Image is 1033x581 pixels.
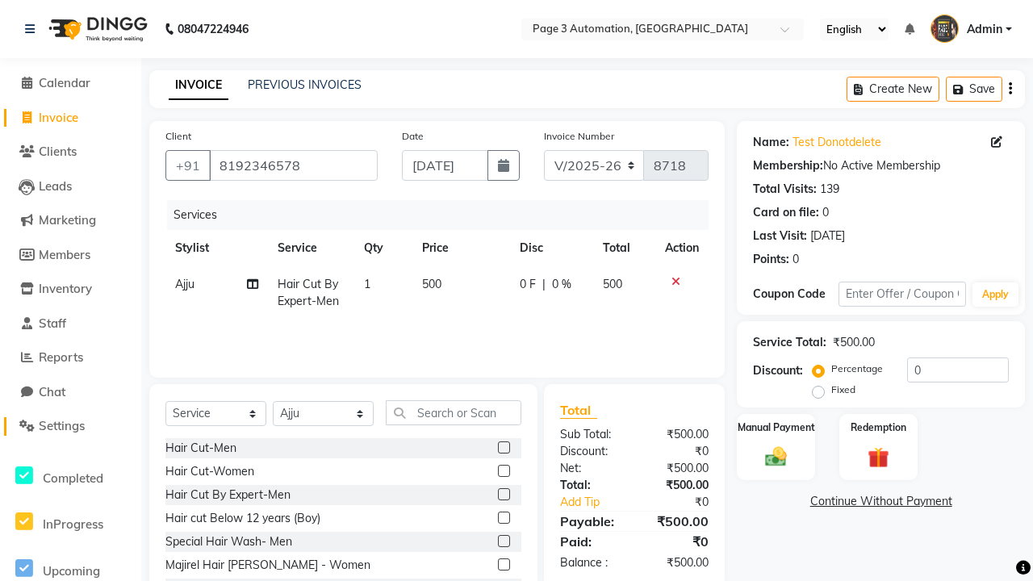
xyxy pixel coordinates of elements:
[4,246,137,265] a: Members
[39,247,90,262] span: Members
[548,460,634,477] div: Net:
[548,426,634,443] div: Sub Total:
[793,251,799,268] div: 0
[793,134,881,151] a: Test Donotdelete
[753,157,823,174] div: Membership:
[510,230,593,266] th: Disc
[753,362,803,379] div: Discount:
[753,286,839,303] div: Coupon Code
[552,276,571,293] span: 0 %
[593,230,655,266] th: Total
[39,178,72,194] span: Leads
[753,228,807,245] div: Last Visit:
[544,129,614,144] label: Invoice Number
[4,211,137,230] a: Marketing
[165,230,268,266] th: Stylist
[753,157,1009,174] div: No Active Membership
[165,487,291,504] div: Hair Cut By Expert-Men
[39,110,78,125] span: Invoice
[972,282,1018,307] button: Apply
[4,143,137,161] a: Clients
[548,554,634,571] div: Balance :
[634,554,721,571] div: ₹500.00
[39,384,65,399] span: Chat
[165,557,370,574] div: Majirel Hair [PERSON_NAME] - Women
[520,276,536,293] span: 0 F
[165,129,191,144] label: Client
[548,477,634,494] div: Total:
[822,204,829,221] div: 0
[422,277,441,291] span: 500
[753,204,819,221] div: Card on file:
[39,281,92,296] span: Inventory
[4,417,137,436] a: Settings
[634,512,721,531] div: ₹500.00
[548,494,649,511] a: Add Tip
[165,463,254,480] div: Hair Cut-Women
[4,280,137,299] a: Inventory
[753,251,789,268] div: Points:
[831,382,855,397] label: Fixed
[354,230,412,266] th: Qty
[43,516,103,532] span: InProgress
[833,334,875,351] div: ₹500.00
[39,418,85,433] span: Settings
[209,150,378,181] input: Search by Name/Mobile/Email/Code
[4,178,137,196] a: Leads
[386,400,521,425] input: Search or Scan
[175,277,194,291] span: Ajju
[178,6,249,52] b: 08047224946
[655,230,709,266] th: Action
[402,129,424,144] label: Date
[248,77,362,92] a: PREVIOUS INVOICES
[43,563,100,579] span: Upcoming
[634,426,721,443] div: ₹500.00
[810,228,845,245] div: [DATE]
[753,134,789,151] div: Name:
[738,420,815,435] label: Manual Payment
[931,15,959,43] img: Admin
[4,349,137,367] a: Reports
[278,277,339,308] span: Hair Cut By Expert-Men
[165,533,292,550] div: Special Hair Wash- Men
[831,362,883,376] label: Percentage
[41,6,152,52] img: logo
[268,230,355,266] th: Service
[634,443,721,460] div: ₹0
[412,230,511,266] th: Price
[861,445,895,470] img: _gift.svg
[43,470,103,486] span: Completed
[4,74,137,93] a: Calendar
[39,316,66,331] span: Staff
[364,277,370,291] span: 1
[4,383,137,402] a: Chat
[39,212,96,228] span: Marketing
[847,77,939,102] button: Create New
[4,109,137,127] a: Invoice
[634,460,721,477] div: ₹500.00
[740,493,1022,510] a: Continue Without Payment
[753,181,817,198] div: Total Visits:
[542,276,546,293] span: |
[169,71,228,100] a: INVOICE
[548,443,634,460] div: Discount:
[759,445,793,469] img: _cash.svg
[165,440,236,457] div: Hair Cut-Men
[649,494,721,511] div: ₹0
[634,532,721,551] div: ₹0
[820,181,839,198] div: 139
[603,277,622,291] span: 500
[548,532,634,551] div: Paid:
[946,77,1002,102] button: Save
[548,512,634,531] div: Payable:
[560,402,597,419] span: Total
[4,315,137,333] a: Staff
[167,200,721,230] div: Services
[851,420,906,435] label: Redemption
[753,334,826,351] div: Service Total:
[39,75,90,90] span: Calendar
[967,21,1002,38] span: Admin
[165,150,211,181] button: +91
[39,349,83,365] span: Reports
[839,282,966,307] input: Enter Offer / Coupon Code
